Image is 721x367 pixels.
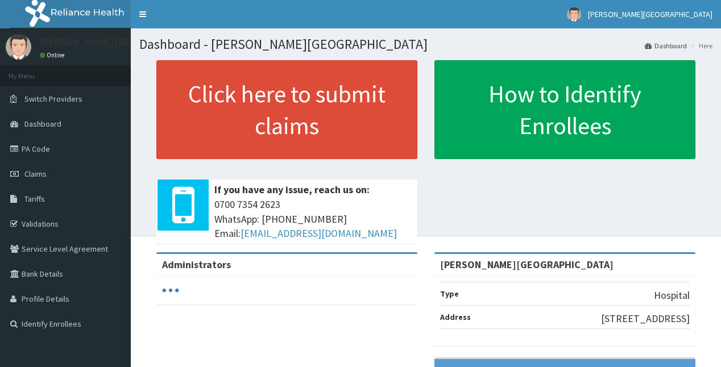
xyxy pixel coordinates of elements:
[601,311,690,326] p: [STREET_ADDRESS]
[434,60,695,159] a: How to Identify Enrollees
[24,169,47,179] span: Claims
[40,51,67,59] a: Online
[162,258,231,271] b: Administrators
[588,9,712,19] span: [PERSON_NAME][GEOGRAPHIC_DATA]
[162,282,179,299] svg: audio-loading
[214,183,370,196] b: If you have any issue, reach us on:
[24,94,82,104] span: Switch Providers
[6,34,31,60] img: User Image
[156,60,417,159] a: Click here to submit claims
[24,119,61,129] span: Dashboard
[688,41,712,51] li: Here
[440,289,459,299] b: Type
[24,194,45,204] span: Tariffs
[654,288,690,303] p: Hospital
[139,37,712,52] h1: Dashboard - [PERSON_NAME][GEOGRAPHIC_DATA]
[440,312,471,322] b: Address
[645,41,687,51] a: Dashboard
[214,197,412,241] span: 0700 7354 2623 WhatsApp: [PHONE_NUMBER] Email:
[40,37,208,47] p: [PERSON_NAME][GEOGRAPHIC_DATA]
[440,258,614,271] strong: [PERSON_NAME][GEOGRAPHIC_DATA]
[241,227,397,240] a: [EMAIL_ADDRESS][DOMAIN_NAME]
[567,7,581,22] img: User Image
